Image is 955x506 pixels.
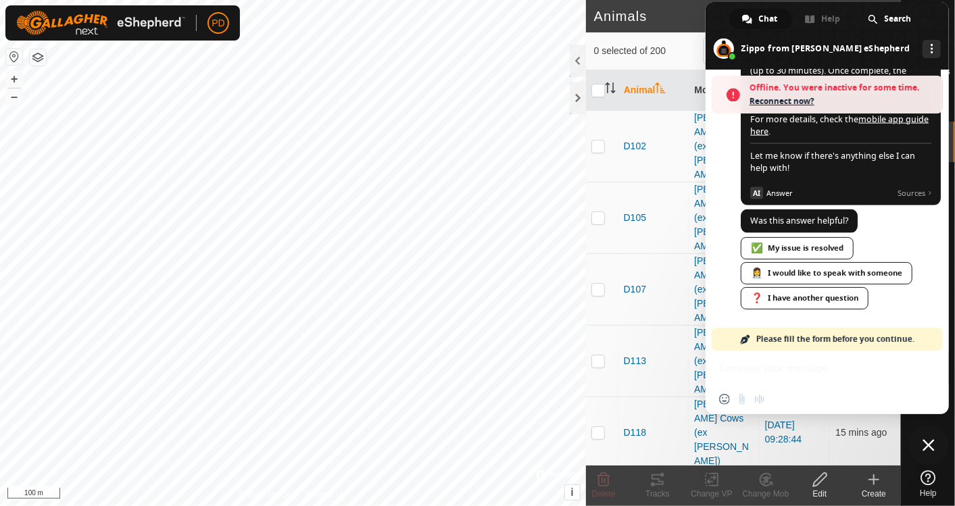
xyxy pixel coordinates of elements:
p-sorticon: Activate to sort [605,84,616,95]
span: Search [885,9,912,29]
span: Was this answer helpful? [750,215,848,226]
div: Search [856,9,925,29]
span: i [570,486,573,498]
span: 11 Sept 2025, 6:33 am [835,427,887,438]
h2: Animals [594,8,865,24]
span: D107 [624,282,646,297]
a: mobile app guide here [750,113,929,137]
button: i [565,485,580,500]
a: Privacy Policy [239,488,290,501]
span: Chat [759,9,778,29]
span: ❓ [751,293,763,303]
span: Reconnect now? [750,95,936,108]
button: + [6,71,22,87]
div: Chat [730,9,791,29]
button: Map Layers [30,49,46,66]
p-sorticon: Activate to sort [655,84,666,95]
div: [PERSON_NAME] Cows (ex [PERSON_NAME]) [694,111,754,182]
div: [PERSON_NAME] Cows (ex [PERSON_NAME]) [694,182,754,253]
span: ✅ [751,243,763,253]
span: Answer [766,187,893,199]
div: My issue is resolved [741,237,854,259]
div: Edit [793,488,847,500]
div: Tracks [631,488,685,500]
span: 0 selected of 200 [594,44,704,58]
div: I would like to speak with someone [741,262,912,284]
span: Help [920,489,937,497]
span: D102 [624,139,646,153]
div: I have another question [741,287,868,309]
span: Insert an emoji [719,394,730,405]
img: Gallagher Logo [16,11,185,35]
span: Sources [898,187,932,199]
span: Please fill the form before you continue. [756,328,914,351]
button: – [6,88,22,105]
div: Change VP [685,488,739,500]
span: Delete [592,489,616,499]
th: Mob [689,70,760,111]
button: Reset Map [6,49,22,65]
a: Contact Us [306,488,346,501]
th: Animal [618,70,689,111]
div: [PERSON_NAME] Cows (ex [PERSON_NAME]) [694,254,754,325]
span: PD [212,16,224,30]
div: Create [847,488,901,500]
a: Help [902,465,955,503]
div: Close chat [908,425,949,465]
input: Search (S) [704,36,867,65]
span: Offline. You were inactive for some time. [750,81,936,95]
a: [DATE] 09:28:44 [765,420,802,445]
span: D118 [624,426,646,440]
span: 👩‍⚕️ [751,268,763,278]
div: [PERSON_NAME] Cows (ex [PERSON_NAME]) [694,397,754,468]
span: AI [750,187,763,199]
div: Change Mob [739,488,793,500]
span: D105 [624,211,646,225]
div: More channels [923,40,941,58]
div: [PERSON_NAME] Cows (ex [PERSON_NAME]) [694,326,754,397]
span: D113 [624,354,646,368]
